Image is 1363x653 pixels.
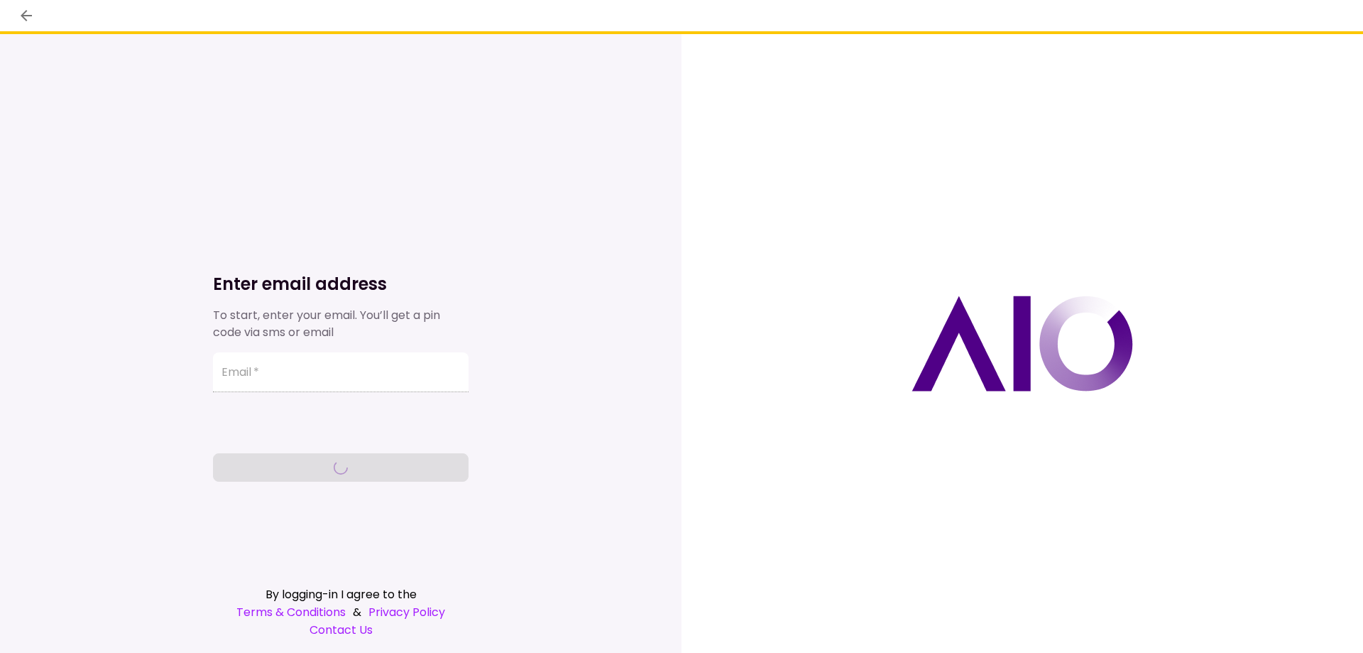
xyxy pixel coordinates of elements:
[368,603,445,621] a: Privacy Policy
[213,621,469,639] a: Contact Us
[236,603,346,621] a: Terms & Conditions
[213,273,469,296] h1: Enter email address
[14,4,38,28] button: back
[213,603,469,621] div: &
[213,307,469,341] div: To start, enter your email. You’ll get a pin code via sms or email
[213,585,469,603] div: By logging-in I agree to the
[912,296,1133,392] img: AIO logo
